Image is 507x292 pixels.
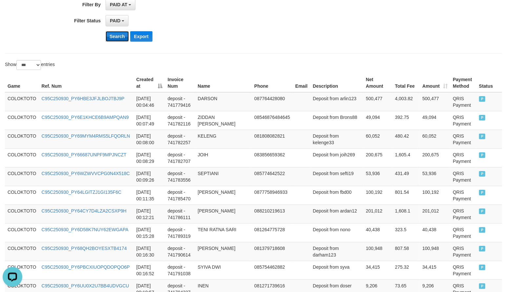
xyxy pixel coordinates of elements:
[5,242,39,261] td: COLOKTOTO
[450,261,477,280] td: QRIS Payment
[5,205,39,223] td: COLOKTOTO
[363,223,393,242] td: 40,438
[479,209,486,214] span: PAID
[310,92,363,111] td: Deposit from arlin123
[3,3,22,22] button: Open LiveChat chat widget
[479,246,486,252] span: PAID
[363,205,393,223] td: 201,012
[450,242,477,261] td: QRIS Payment
[310,261,363,280] td: Deposit from syva
[165,130,195,148] td: deposit - 741782257
[5,261,39,280] td: COLOKTOTO
[195,111,252,130] td: ZIDDAN [PERSON_NAME]
[420,130,450,148] td: 60,052
[42,171,130,176] a: C95C250930_PY6WZWVVCPG0N4X518C
[42,115,129,120] a: C95C250930_PY6E1KHCE6B9AMPQAN9
[165,167,195,186] td: deposit - 741783556
[195,242,252,261] td: [PERSON_NAME]
[363,148,393,167] td: 200,675
[479,152,486,158] span: PAID
[252,186,293,205] td: 0877758946933
[134,74,165,92] th: Created at: activate to sort column descending
[310,167,363,186] td: Deposit from sefti19
[195,148,252,167] td: JOIH
[450,186,477,205] td: QRIS Payment
[165,111,195,130] td: deposit - 741782116
[450,205,477,223] td: QRIS Payment
[479,190,486,195] span: PAID
[420,74,450,92] th: Amount: activate to sort column ascending
[252,242,293,261] td: 081379718608
[252,92,293,111] td: 087764428080
[252,74,293,92] th: Phone
[106,15,129,26] button: PAID
[363,74,393,92] th: Net Amount
[363,111,393,130] td: 49,094
[393,130,420,148] td: 480.42
[450,223,477,242] td: QRIS Payment
[5,111,39,130] td: COLOKTOTO
[42,96,125,101] a: C95C250930_PY6HBE3JFJLBOJTBJ9P
[42,208,127,213] a: C95C250930_PY64CY7D4LZA2CSXP9H
[16,60,41,70] select: Showentries
[420,261,450,280] td: 34,415
[165,148,195,167] td: deposit - 741782707
[134,111,165,130] td: [DATE] 00:07:49
[165,242,195,261] td: deposit - 741790614
[252,111,293,130] td: 08546876484645
[252,167,293,186] td: 085774642522
[134,205,165,223] td: [DATE] 00:12:21
[393,167,420,186] td: 431.49
[5,60,55,70] label: Show entries
[42,283,129,288] a: C95C250930_PY6UU0X2U7BB4UDVGCU
[42,152,127,157] a: C95C250930_PY66687UNPF9MPJNCZT
[39,74,134,92] th: Ref. Num
[363,130,393,148] td: 60,052
[479,134,486,139] span: PAID
[134,167,165,186] td: [DATE] 00:09:26
[5,74,39,92] th: Game
[42,227,129,232] a: C95C250930_PY6D58K7NUY62EWGAPA
[420,242,450,261] td: 100,948
[393,74,420,92] th: Total Fee
[252,148,293,167] td: 083856659362
[479,265,486,270] span: PAID
[310,111,363,130] td: Deposit from Brons88
[393,261,420,280] td: 275.32
[450,167,477,186] td: QRIS Payment
[363,186,393,205] td: 100,192
[293,74,311,92] th: Email
[393,242,420,261] td: 807.58
[363,261,393,280] td: 34,415
[479,171,486,177] span: PAID
[134,92,165,111] td: [DATE] 00:04:46
[165,261,195,280] td: deposit - 741791038
[479,227,486,233] span: PAID
[363,92,393,111] td: 500,477
[252,130,293,148] td: 081808082821
[420,111,450,130] td: 49,094
[310,205,363,223] td: Deposit from ardan12
[42,264,130,270] a: C95C250930_PY6PBCXIUOPQDOPQO6P
[450,111,477,130] td: QRIS Payment
[165,186,195,205] td: deposit - 741785470
[5,223,39,242] td: COLOKTOTO
[420,205,450,223] td: 201,012
[5,130,39,148] td: COLOKTOTO
[479,96,486,102] span: PAID
[110,18,120,23] span: PAID
[134,261,165,280] td: [DATE] 00:16:52
[479,283,486,289] span: PAID
[5,148,39,167] td: COLOKTOTO
[42,246,127,251] a: C95C250930_PY68QH2BOYESXTB4174
[252,223,293,242] td: 081264775728
[393,223,420,242] td: 323.5
[420,186,450,205] td: 100,192
[130,31,152,42] button: Export
[134,186,165,205] td: [DATE] 00:11:35
[252,205,293,223] td: 088210219613
[165,223,195,242] td: deposit - 741789319
[310,186,363,205] td: Deposit from fbd00
[420,92,450,111] td: 500,477
[310,242,363,261] td: Deposit from darham123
